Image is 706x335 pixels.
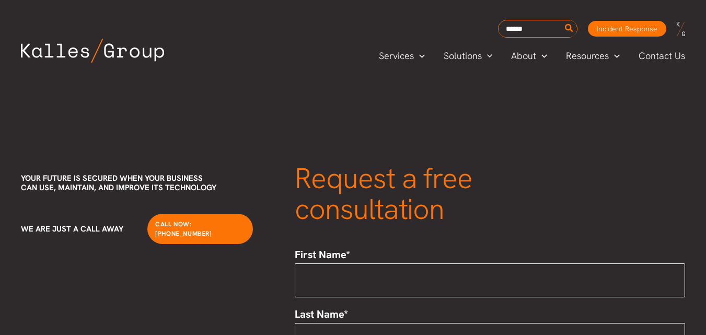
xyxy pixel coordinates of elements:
[588,21,666,37] a: Incident Response
[557,48,629,64] a: ResourcesMenu Toggle
[511,48,536,64] span: About
[21,39,164,63] img: Kalles Group
[482,48,493,64] span: Menu Toggle
[639,48,685,64] span: Contact Us
[609,48,620,64] span: Menu Toggle
[566,48,609,64] span: Resources
[629,48,696,64] a: Contact Us
[434,48,502,64] a: SolutionsMenu Toggle
[379,48,414,64] span: Services
[295,248,346,261] span: First Name
[414,48,425,64] span: Menu Toggle
[147,214,253,244] a: Call Now: [PHONE_NUMBER]
[295,159,472,228] span: Request a free consultation
[155,220,212,238] span: Call Now: [PHONE_NUMBER]
[444,48,482,64] span: Solutions
[563,20,576,37] button: Search
[295,307,344,321] span: Last Name
[369,48,434,64] a: ServicesMenu Toggle
[369,47,696,64] nav: Primary Site Navigation
[536,48,547,64] span: Menu Toggle
[21,173,216,193] span: Your future is secured when your business can use, maintain, and improve its technology
[21,224,123,234] span: We are just a call away
[502,48,557,64] a: AboutMenu Toggle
